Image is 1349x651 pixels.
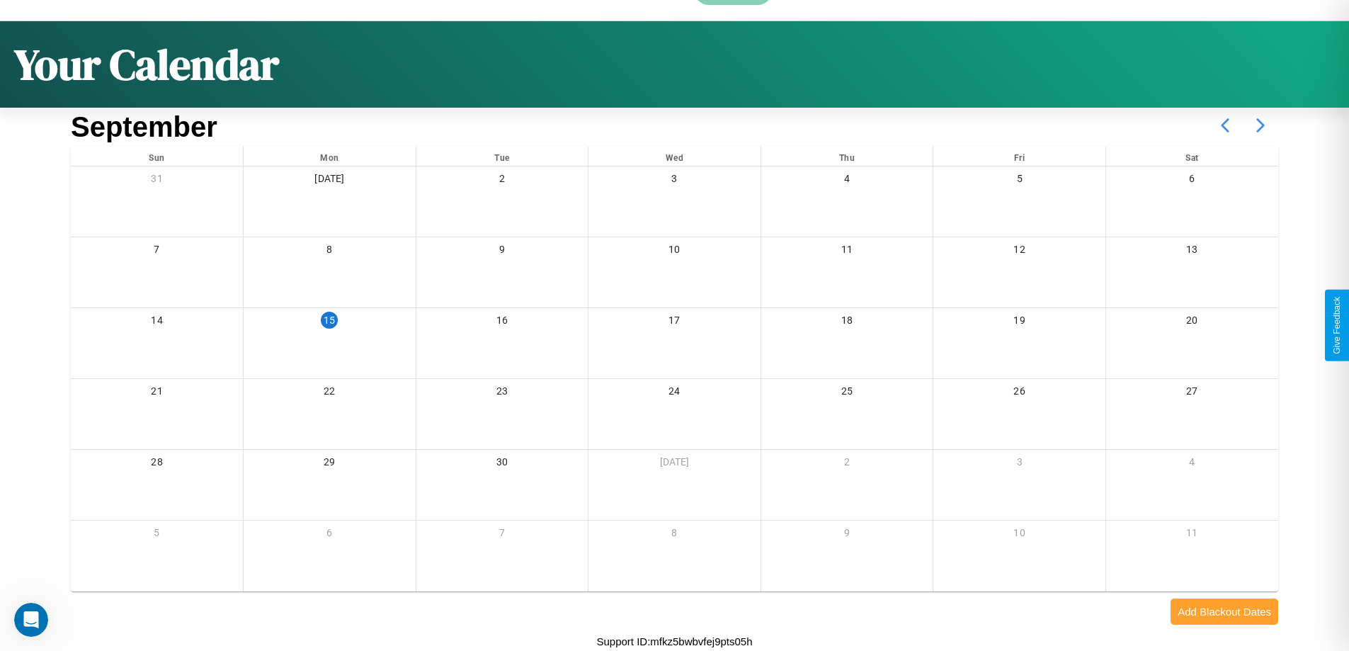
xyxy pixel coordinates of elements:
div: 8 [244,237,416,266]
button: Add Blackout Dates [1171,599,1278,625]
div: 29 [244,450,416,479]
div: Thu [761,146,933,166]
p: Support ID: mfkz5bwbvfej9pts05h [596,632,752,651]
div: 21 [71,379,243,408]
h2: September [71,111,217,143]
div: 17 [588,308,761,337]
div: 25 [761,379,933,408]
div: Wed [588,146,761,166]
div: 26 [933,379,1105,408]
div: Sun [71,146,243,166]
div: 16 [416,308,588,337]
div: 7 [416,521,588,550]
div: 10 [588,237,761,266]
div: 3 [933,450,1105,479]
div: 28 [71,450,243,479]
div: Give Feedback [1332,297,1342,354]
div: 11 [1106,521,1278,550]
div: 4 [761,166,933,196]
iframe: Intercom live chat [14,603,48,637]
div: 6 [244,521,416,550]
div: 10 [933,521,1105,550]
div: 31 [71,166,243,196]
div: 27 [1106,379,1278,408]
div: [DATE] [588,450,761,479]
div: Mon [244,146,416,166]
div: 4 [1106,450,1278,479]
div: 19 [933,308,1105,337]
div: 3 [588,166,761,196]
div: 2 [761,450,933,479]
h1: Your Calendar [14,35,279,94]
div: 22 [244,379,416,408]
div: 11 [761,237,933,266]
div: 5 [71,521,243,550]
div: 6 [1106,166,1278,196]
div: 13 [1106,237,1278,266]
div: Tue [416,146,588,166]
div: 12 [933,237,1105,266]
div: 2 [416,166,588,196]
div: [DATE] [244,166,416,196]
div: 14 [71,308,243,337]
div: 5 [933,166,1105,196]
div: 7 [71,237,243,266]
div: 23 [416,379,588,408]
div: 18 [761,308,933,337]
div: Sat [1106,146,1278,166]
div: 15 [321,312,338,329]
div: 9 [416,237,588,266]
div: 9 [761,521,933,550]
div: 24 [588,379,761,408]
div: Fri [933,146,1105,166]
div: 30 [416,450,588,479]
div: 8 [588,521,761,550]
div: 20 [1106,308,1278,337]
